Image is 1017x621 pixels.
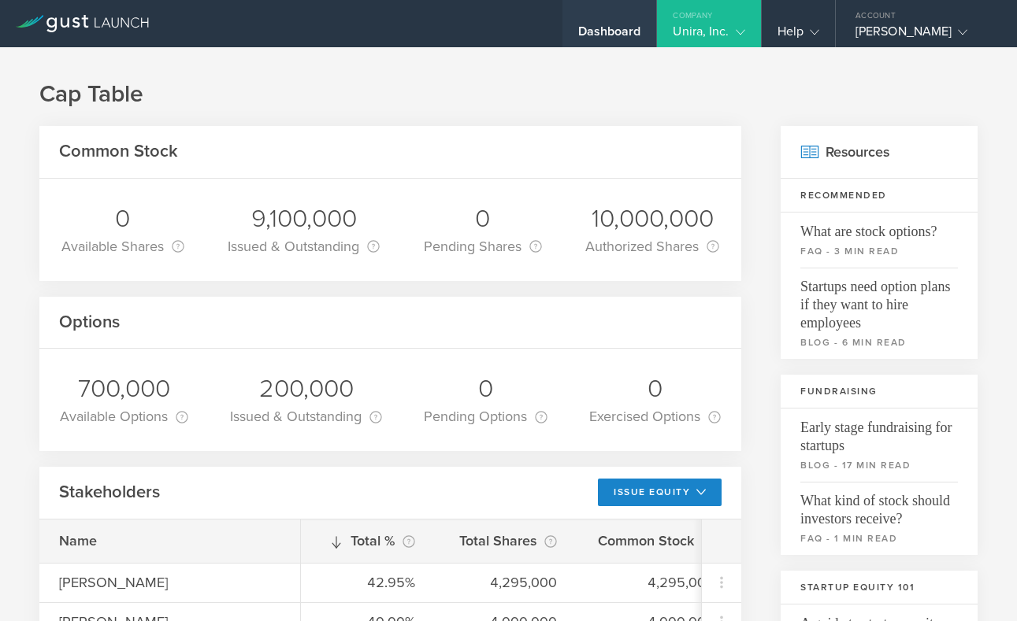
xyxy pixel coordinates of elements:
[578,24,641,47] div: Dashboard
[596,572,714,593] div: 4,295,000
[585,235,719,257] div: Authorized Shares
[781,375,978,408] h3: Fundraising
[589,405,721,427] div: Exercised Options
[778,24,819,47] div: Help
[321,530,415,552] div: Total %
[781,408,978,482] a: Early stage fundraising for startupsblog - 17 min read
[61,202,184,235] div: 0
[424,405,547,427] div: Pending Options
[589,372,721,405] div: 0
[800,244,958,258] small: faq - 3 min read
[800,482,958,528] span: What kind of stock should investors receive?
[455,530,557,552] div: Total Shares
[230,372,382,405] div: 200,000
[230,405,382,427] div: Issued & Outstanding
[39,79,978,110] h1: Cap Table
[455,572,557,593] div: 4,295,000
[228,235,380,257] div: Issued & Outstanding
[59,140,178,163] h2: Common Stock
[856,24,989,47] div: [PERSON_NAME]
[781,482,978,555] a: What kind of stock should investors receive?faq - 1 min read
[60,372,188,405] div: 700,000
[59,311,120,334] h2: Options
[60,405,188,427] div: Available Options
[321,572,415,593] div: 42.95%
[800,408,958,455] span: Early stage fundraising for startups
[781,179,978,213] h3: Recommended
[61,235,184,257] div: Available Shares
[228,202,380,235] div: 9,100,000
[59,481,160,504] h2: Stakeholders
[800,458,958,472] small: blog - 17 min read
[424,372,547,405] div: 0
[781,268,978,359] a: Startups need option plans if they want to hire employeesblog - 6 min read
[59,572,320,593] div: [PERSON_NAME]
[781,213,978,268] a: What are stock options?faq - 3 min read
[800,531,958,545] small: faq - 1 min read
[596,530,714,552] div: Common Stock
[781,571,978,604] h3: Startup Equity 101
[424,202,542,235] div: 0
[781,126,978,179] h2: Resources
[800,335,958,349] small: blog - 6 min read
[800,268,958,332] span: Startups need option plans if they want to hire employees
[585,202,719,235] div: 10,000,000
[598,479,722,506] button: Issue Equity
[673,24,744,47] div: Unira, Inc.
[800,213,958,241] span: What are stock options?
[424,235,542,257] div: Pending Shares
[59,530,320,551] div: Name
